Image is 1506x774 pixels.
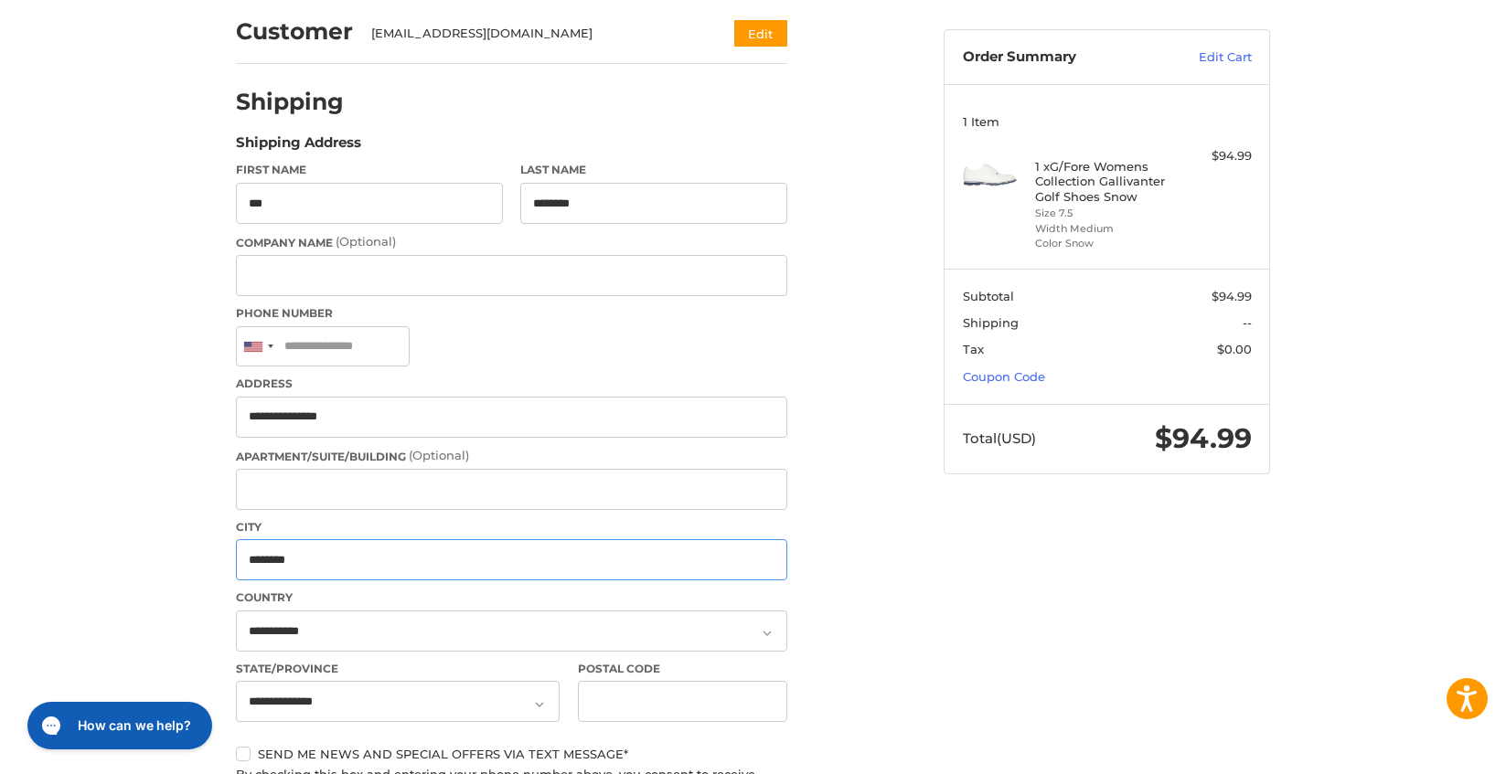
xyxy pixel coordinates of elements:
[1035,236,1175,251] li: Color Snow
[963,369,1045,384] a: Coupon Code
[963,342,984,356] span: Tax
[1355,725,1506,774] iframe: Google Customer Reviews
[520,162,787,178] label: Last Name
[1159,48,1252,67] a: Edit Cart
[1035,159,1175,204] h4: 1 x G/Fore Womens Collection Gallivanter Golf Shoes Snow
[236,88,344,116] h2: Shipping
[18,695,218,756] iframe: Gorgias live chat messenger
[371,25,700,43] div: [EMAIL_ADDRESS][DOMAIN_NAME]
[963,114,1252,129] h3: 1 Item
[963,48,1159,67] h3: Order Summary
[963,315,1019,330] span: Shipping
[1212,289,1252,303] span: $94.99
[236,589,787,606] label: Country
[1035,221,1175,237] li: Width Medium
[236,17,353,46] h2: Customer
[236,519,787,535] label: City
[1243,315,1252,330] span: --
[236,305,787,322] label: Phone Number
[963,429,1036,447] span: Total (USD)
[336,234,396,249] small: (Optional)
[236,661,560,677] label: State/Province
[236,447,787,465] label: Apartment/Suite/Building
[236,747,787,761] label: Send me news and special offers via text message*
[734,20,787,47] button: Edit
[237,327,279,366] div: United States: +1
[578,661,788,677] label: Postal Code
[1180,147,1252,165] div: $94.99
[236,133,361,162] legend: Shipping Address
[409,448,469,462] small: (Optional)
[236,162,503,178] label: First Name
[1155,421,1252,455] span: $94.99
[1035,206,1175,221] li: Size 7.5
[236,376,787,392] label: Address
[1217,342,1252,356] span: $0.00
[236,233,787,251] label: Company Name
[963,289,1014,303] span: Subtotal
